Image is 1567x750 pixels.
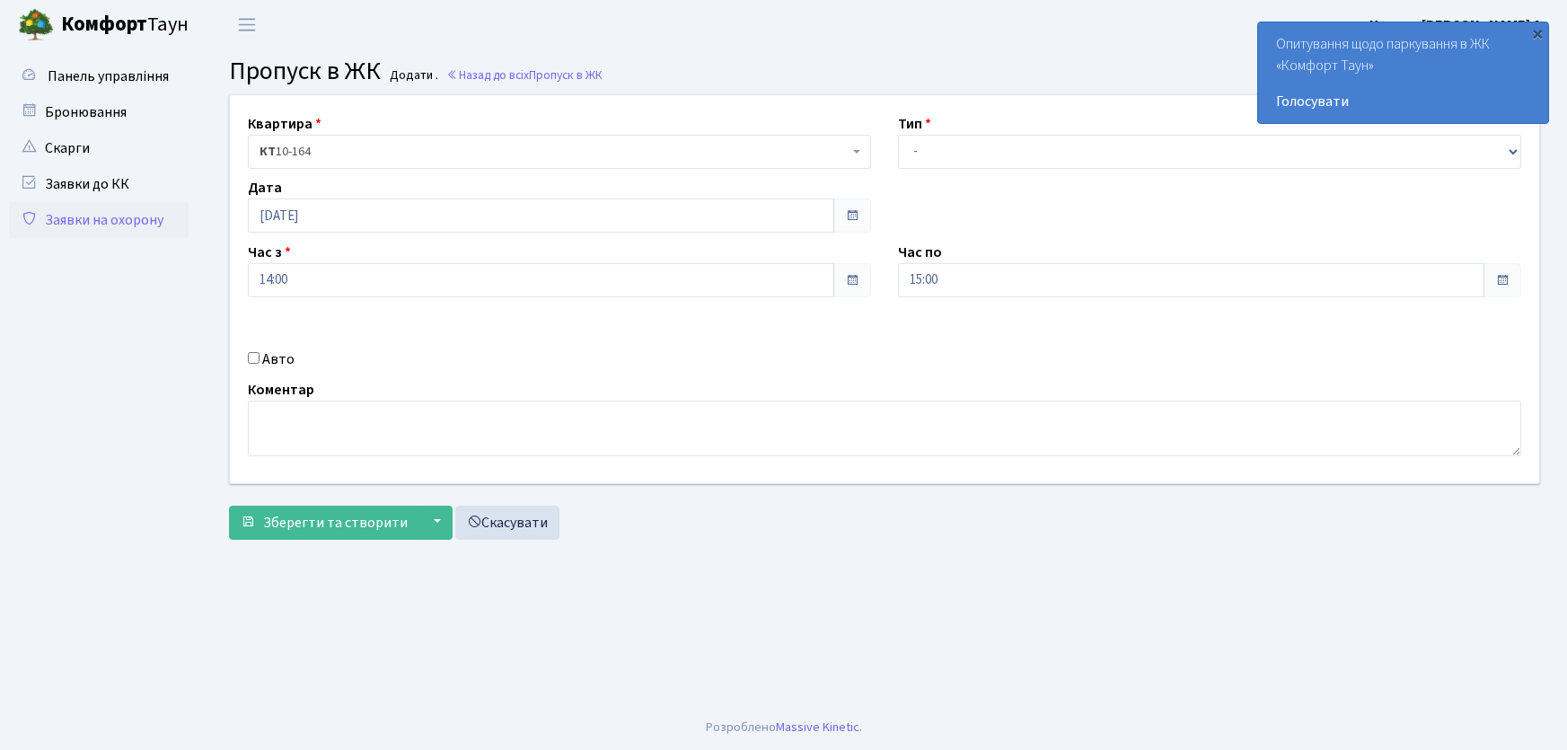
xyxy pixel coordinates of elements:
[9,130,189,166] a: Скарги
[248,177,282,199] label: Дата
[706,718,862,737] div: Розроблено .
[262,349,295,370] label: Авто
[260,143,849,161] span: <b>КТ</b>&nbsp;&nbsp;&nbsp;&nbsp;10-164
[18,7,54,43] img: logo.png
[9,94,189,130] a: Бронювання
[224,10,269,40] button: Переключити навігацію
[529,66,603,84] span: Пропуск в ЖК
[1369,15,1545,35] b: Цитрус [PERSON_NAME] А.
[48,66,169,86] span: Панель управління
[229,53,381,89] span: Пропуск в ЖК
[263,513,408,533] span: Зберегти та створити
[9,58,189,94] a: Панель управління
[386,68,438,84] small: Додати .
[61,10,189,40] span: Таун
[248,379,314,401] label: Коментар
[1369,14,1545,36] a: Цитрус [PERSON_NAME] А.
[61,10,147,39] b: Комфорт
[1276,91,1530,112] a: Голосувати
[898,242,942,263] label: Час по
[1528,24,1546,42] div: ×
[455,506,559,540] a: Скасувати
[1258,22,1548,123] div: Опитування щодо паркування в ЖК «Комфорт Таун»
[248,242,291,263] label: Час з
[260,143,276,161] b: КТ
[9,166,189,202] a: Заявки до КК
[248,113,321,135] label: Квартира
[229,506,419,540] button: Зберегти та створити
[776,718,859,737] a: Massive Kinetic
[248,135,871,169] span: <b>КТ</b>&nbsp;&nbsp;&nbsp;&nbsp;10-164
[446,66,603,84] a: Назад до всіхПропуск в ЖК
[898,113,931,135] label: Тип
[9,202,189,238] a: Заявки на охорону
